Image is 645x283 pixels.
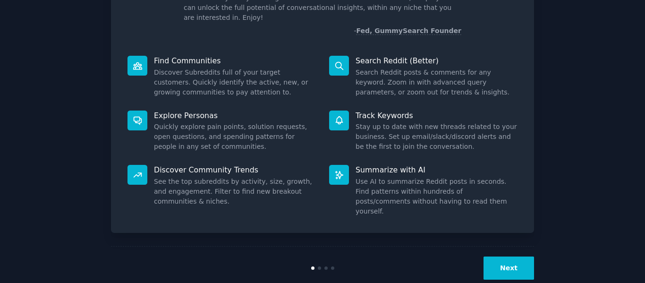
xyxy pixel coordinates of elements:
a: Fed, GummySearch Founder [356,27,461,35]
button: Next [484,257,534,280]
p: Find Communities [154,56,316,66]
dd: Stay up to date with new threads related to your business. Set up email/slack/discord alerts and ... [356,122,518,152]
dd: See the top subreddits by activity, size, growth, and engagement. Filter to find new breakout com... [154,177,316,206]
dd: Discover Subreddits full of your target customers. Quickly identify the active, new, or growing c... [154,68,316,97]
p: Explore Personas [154,111,316,120]
p: Summarize with AI [356,165,518,175]
div: - [354,26,461,36]
p: Track Keywords [356,111,518,120]
dd: Quickly explore pain points, solution requests, open questions, and spending patterns for people ... [154,122,316,152]
dd: Search Reddit posts & comments for any keyword. Zoom in with advanced query parameters, or zoom o... [356,68,518,97]
p: Search Reddit (Better) [356,56,518,66]
p: Discover Community Trends [154,165,316,175]
dd: Use AI to summarize Reddit posts in seconds. Find patterns within hundreds of posts/comments with... [356,177,518,216]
